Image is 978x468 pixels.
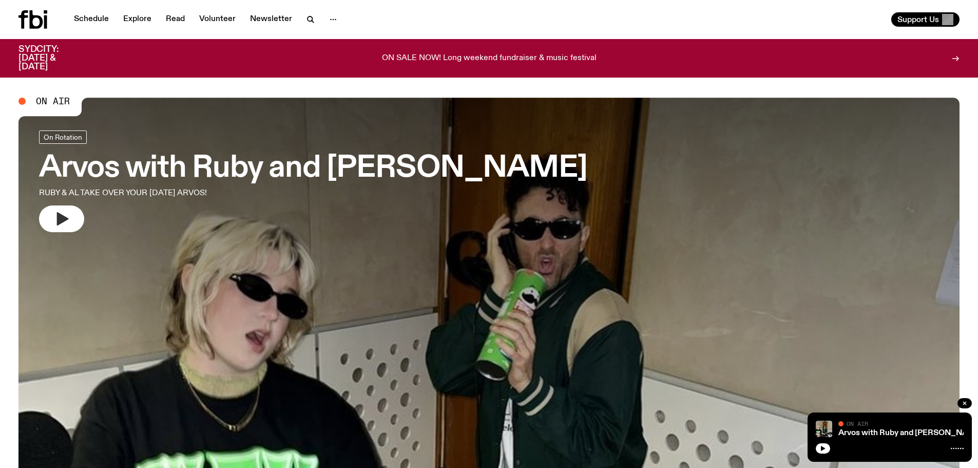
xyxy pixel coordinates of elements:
a: Volunteer [193,12,242,27]
span: Support Us [897,15,939,24]
a: Explore [117,12,158,27]
p: ON SALE NOW! Long weekend fundraiser & music festival [382,54,597,63]
span: On Air [847,420,868,427]
a: Schedule [68,12,115,27]
span: On Rotation [44,133,82,141]
h3: SYDCITY: [DATE] & [DATE] [18,45,84,71]
h3: Arvos with Ruby and [PERSON_NAME] [39,154,587,183]
a: Read [160,12,191,27]
a: On Rotation [39,130,87,144]
button: Support Us [891,12,960,27]
a: Arvos with Ruby and [PERSON_NAME]RUBY & AL TAKE OVER YOUR [DATE] ARVOS! [39,130,587,232]
a: Newsletter [244,12,298,27]
img: Ruby wears a Collarbones t shirt and pretends to play the DJ decks, Al sings into a pringles can.... [816,421,832,437]
span: On Air [36,97,70,106]
p: RUBY & AL TAKE OVER YOUR [DATE] ARVOS! [39,187,302,199]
